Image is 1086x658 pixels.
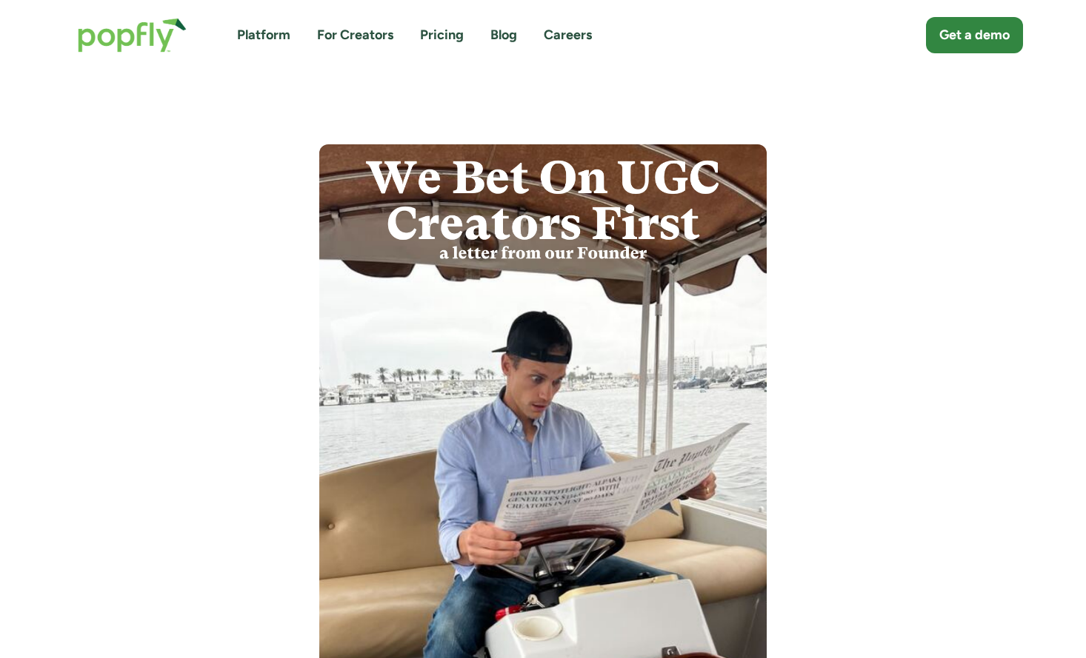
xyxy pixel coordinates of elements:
[939,26,1010,44] div: Get a demo
[490,26,517,44] a: Blog
[237,26,290,44] a: Platform
[926,17,1023,53] a: Get a demo
[544,26,592,44] a: Careers
[420,26,464,44] a: Pricing
[317,26,393,44] a: For Creators
[63,3,201,67] a: home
